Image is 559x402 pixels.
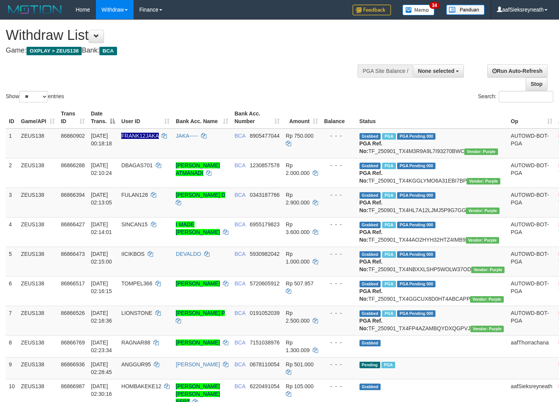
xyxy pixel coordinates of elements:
td: AUTOWD-BOT-PGA [508,306,555,335]
a: [PERSON_NAME] P [176,310,225,316]
a: [PERSON_NAME] ATMANADI [176,162,220,176]
span: PGA Pending [397,310,435,317]
span: 86860902 [61,133,85,139]
th: Amount: activate to sort column ascending [283,107,321,129]
td: TF_250901_TX4HL7A12LJMJ5P9G7GG [356,188,508,217]
span: Copy 8905477044 to clipboard [250,133,280,139]
span: [DATE] 02:14:01 [91,221,112,235]
h1: Withdraw List [6,28,365,43]
img: panduan.png [446,5,485,15]
span: Vendor URL: https://trx4.1velocity.biz [470,296,503,303]
b: PGA Ref. No: [359,318,383,331]
span: Grabbed [359,222,381,228]
td: ZEUS138 [18,129,58,158]
input: Search: [499,91,553,102]
th: ID [6,107,18,129]
select: Showentries [19,91,48,102]
h4: Game: Bank: [6,47,365,54]
span: Grabbed [359,133,381,140]
span: 86866473 [61,251,85,257]
a: DEVALDO [176,251,201,257]
td: ZEUS138 [18,188,58,217]
span: Rp 2.900.000 [286,192,310,206]
b: PGA Ref. No: [359,259,383,272]
span: BCA [234,280,245,287]
span: Rp 501.000 [286,361,313,367]
div: - - - [324,382,353,390]
td: AUTOWD-BOT-PGA [508,247,555,276]
span: Vendor URL: https://trx4.1velocity.biz [464,148,498,155]
span: Marked by aafpengsreynich [381,362,395,368]
span: FULAN128 [121,192,148,198]
span: BCA [234,162,245,168]
td: ZEUS138 [18,247,58,276]
span: Marked by aafpengsreynich [382,163,396,169]
td: AUTOWD-BOT-PGA [508,188,555,217]
span: TOMPEL366 [121,280,152,287]
td: TF_250901_TX4M3R9A9L7I93270BWC [356,129,508,158]
td: 1 [6,129,18,158]
span: 86866769 [61,339,85,346]
span: Rp 1.000.000 [286,251,310,265]
th: User ID: activate to sort column ascending [118,107,173,129]
th: Status [356,107,508,129]
td: 9 [6,357,18,379]
span: Copy 6955179823 to clipboard [250,221,280,227]
div: PGA Site Balance / [358,64,413,77]
b: PGA Ref. No: [359,199,383,213]
span: HOMBAKEKE12 [121,383,161,389]
span: Vendor URL: https://trx4.1velocity.biz [467,178,500,185]
b: PGA Ref. No: [359,140,383,154]
span: SINCAN15 [121,221,147,227]
span: [DATE] 02:23:34 [91,339,112,353]
td: AUTOWD-BOT-PGA [508,276,555,306]
b: PGA Ref. No: [359,229,383,243]
span: Rp 1.300.009 [286,339,310,353]
span: 86866526 [61,310,85,316]
div: - - - [324,250,353,258]
td: TF_250901_TX4KGGLYMO6A31EBI7BP [356,158,508,188]
span: PGA Pending [397,163,435,169]
span: Grabbed [359,340,381,346]
img: Feedback.jpg [353,5,391,15]
td: TF_250901_TX4NBXXLSHP5WOLW37OD [356,247,508,276]
td: AUTOWD-BOT-PGA [508,129,555,158]
div: - - - [324,221,353,228]
label: Show entries [6,91,64,102]
td: AUTOWD-BOT-PGA [508,158,555,188]
span: BCA [234,383,245,389]
div: - - - [324,309,353,317]
td: 7 [6,306,18,335]
span: 86866288 [61,162,85,168]
td: 3 [6,188,18,217]
td: 4 [6,217,18,247]
span: PGA Pending [397,281,435,287]
span: Vendor URL: https://trx4.1velocity.biz [466,208,499,214]
span: BCA [234,361,245,367]
span: 86866427 [61,221,85,227]
span: Grabbed [359,163,381,169]
td: 8 [6,335,18,357]
span: BCA [234,192,245,198]
div: - - - [324,161,353,169]
td: 2 [6,158,18,188]
th: Bank Acc. Number: activate to sort column ascending [231,107,283,129]
td: TF_250901_TX4GGCUX8D0HT4ABCAPP [356,276,508,306]
span: ANGGUR95 [121,361,151,367]
label: Search: [478,91,553,102]
img: MOTION_logo.png [6,4,64,15]
span: BCA [234,133,245,139]
span: [DATE] 02:13:05 [91,192,112,206]
span: Marked by aafpengsreynich [382,251,396,258]
a: Run Auto-Refresh [487,64,547,77]
th: Balance [321,107,356,129]
span: Pending [359,362,380,368]
td: ZEUS138 [18,306,58,335]
td: TF_250901_TX44AO2HYH32HTZ4IMB9 [356,217,508,247]
div: - - - [324,191,353,199]
div: - - - [324,280,353,287]
span: Copy 0191052039 to clipboard [250,310,280,316]
a: [PERSON_NAME] [176,361,220,367]
span: 86866517 [61,280,85,287]
span: [DATE] 02:15:00 [91,251,112,265]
